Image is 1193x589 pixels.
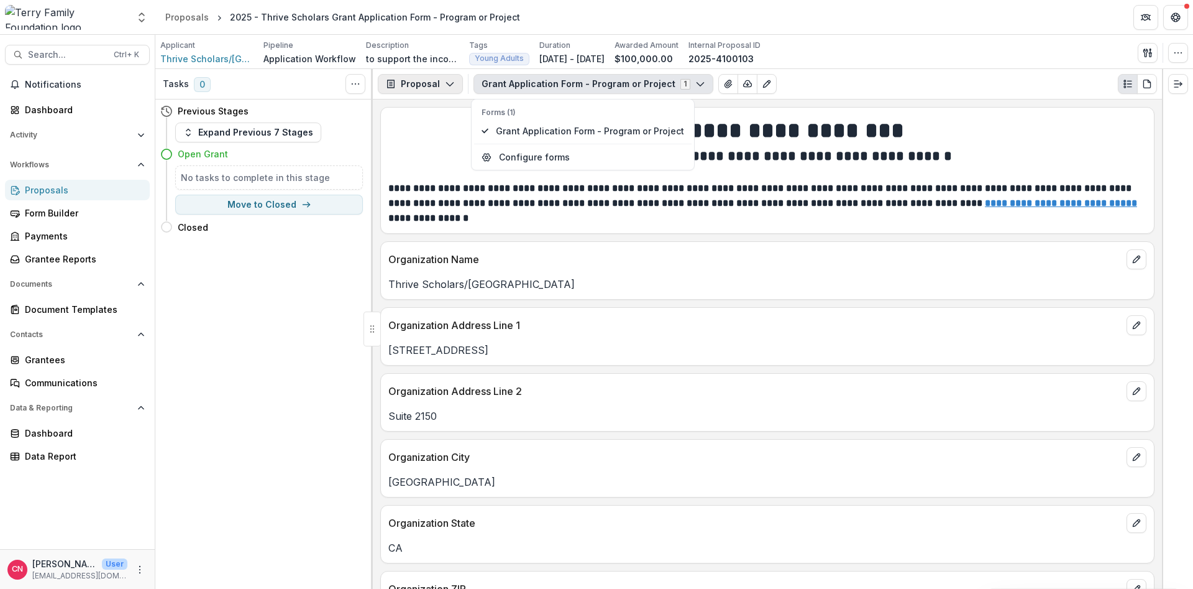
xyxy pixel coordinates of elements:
button: edit [1127,381,1146,401]
div: Dashboard [25,427,140,440]
a: Form Builder [5,203,150,223]
button: Edit as form [757,74,777,94]
button: View Attached Files [718,74,738,94]
p: to support the incoming 2026 cohort of scholars [366,52,459,65]
p: Organization Address Line 1 [388,318,1122,333]
button: Partners [1133,5,1158,30]
h4: Open Grant [178,147,228,160]
button: edit [1127,447,1146,467]
button: PDF view [1137,74,1157,94]
span: Documents [10,280,132,289]
p: Description [366,40,409,51]
button: Toggle View Cancelled Tasks [345,74,365,94]
p: [EMAIL_ADDRESS][DOMAIN_NAME] [32,570,127,582]
p: Internal Proposal ID [688,40,761,51]
span: Data & Reporting [10,404,132,412]
button: Open Workflows [5,155,150,175]
p: Forms (1) [482,107,684,118]
a: Communications [5,373,150,393]
p: Thrive Scholars/[GEOGRAPHIC_DATA] [388,277,1146,292]
a: Proposals [5,180,150,200]
img: Terry Family Foundation logo [5,5,128,30]
p: CA [388,540,1146,555]
h4: Previous Stages [178,104,249,118]
button: Open Data & Reporting [5,398,150,418]
div: Document Templates [25,303,140,316]
p: Pipeline [263,40,293,51]
button: Grant Application Form - Program or Project1 [473,74,713,94]
button: Search... [5,45,150,65]
button: Open Documents [5,274,150,294]
span: 0 [194,77,211,92]
button: More [132,562,147,577]
p: Organization Address Line 2 [388,384,1122,399]
button: Open Contacts [5,325,150,345]
button: Expand right [1168,74,1188,94]
p: [STREET_ADDRESS] [388,343,1146,358]
a: Grantees [5,350,150,370]
span: Workflows [10,160,132,169]
p: [PERSON_NAME] [32,557,97,570]
a: Proposals [160,8,214,26]
button: Proposal [378,74,463,94]
div: Form Builder [25,206,140,220]
div: Payments [25,230,140,243]
p: Awarded Amount [615,40,679,51]
div: Proposals [165,11,209,24]
p: Applicant [160,40,195,51]
p: $100,000.00 [615,52,673,65]
p: User [102,559,127,570]
div: Ctrl + K [111,48,142,62]
button: edit [1127,249,1146,269]
h5: No tasks to complete in this stage [181,171,357,184]
div: 2025 - Thrive Scholars Grant Application Form - Program or Project [230,11,520,24]
a: Dashboard [5,100,150,120]
div: Carol Nieves [12,565,23,573]
button: edit [1127,315,1146,335]
h3: Tasks [163,79,189,90]
div: Data Report [25,450,140,463]
h4: Closed [178,221,208,234]
button: Move to Closed [175,195,363,215]
p: Suite 2150 [388,409,1146,424]
div: Grantees [25,353,140,366]
button: Notifications [5,75,150,95]
div: Dashboard [25,103,140,116]
p: Duration [539,40,570,51]
span: Contacts [10,330,132,339]
p: Application Workflow [263,52,356,65]
p: [GEOGRAPHIC_DATA] [388,475,1146,489]
button: Expand Previous 7 Stages [175,123,321,142]
span: Grant Application Form - Program or Project [496,124,684,137]
button: edit [1127,513,1146,533]
a: Grantee Reports [5,249,150,269]
span: Activity [10,131,132,139]
a: Payments [5,226,150,246]
button: Plaintext view [1118,74,1138,94]
p: Organization State [388,516,1122,531]
p: Organization City [388,450,1122,465]
p: [DATE] - [DATE] [539,52,605,65]
button: Open entity switcher [133,5,150,30]
p: Tags [469,40,488,51]
a: Document Templates [5,299,150,320]
button: Open Activity [5,125,150,145]
p: Organization Name [388,252,1122,267]
div: Communications [25,376,140,389]
a: Thrive Scholars/[GEOGRAPHIC_DATA] [160,52,254,65]
span: Notifications [25,80,145,90]
div: Grantee Reports [25,253,140,266]
button: Get Help [1163,5,1188,30]
nav: breadcrumb [160,8,525,26]
p: 2025-4100103 [688,52,754,65]
a: Dashboard [5,423,150,443]
div: Proposals [25,183,140,197]
a: Data Report [5,446,150,466]
span: Young Adults [475,54,524,63]
span: Search... [28,50,106,60]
